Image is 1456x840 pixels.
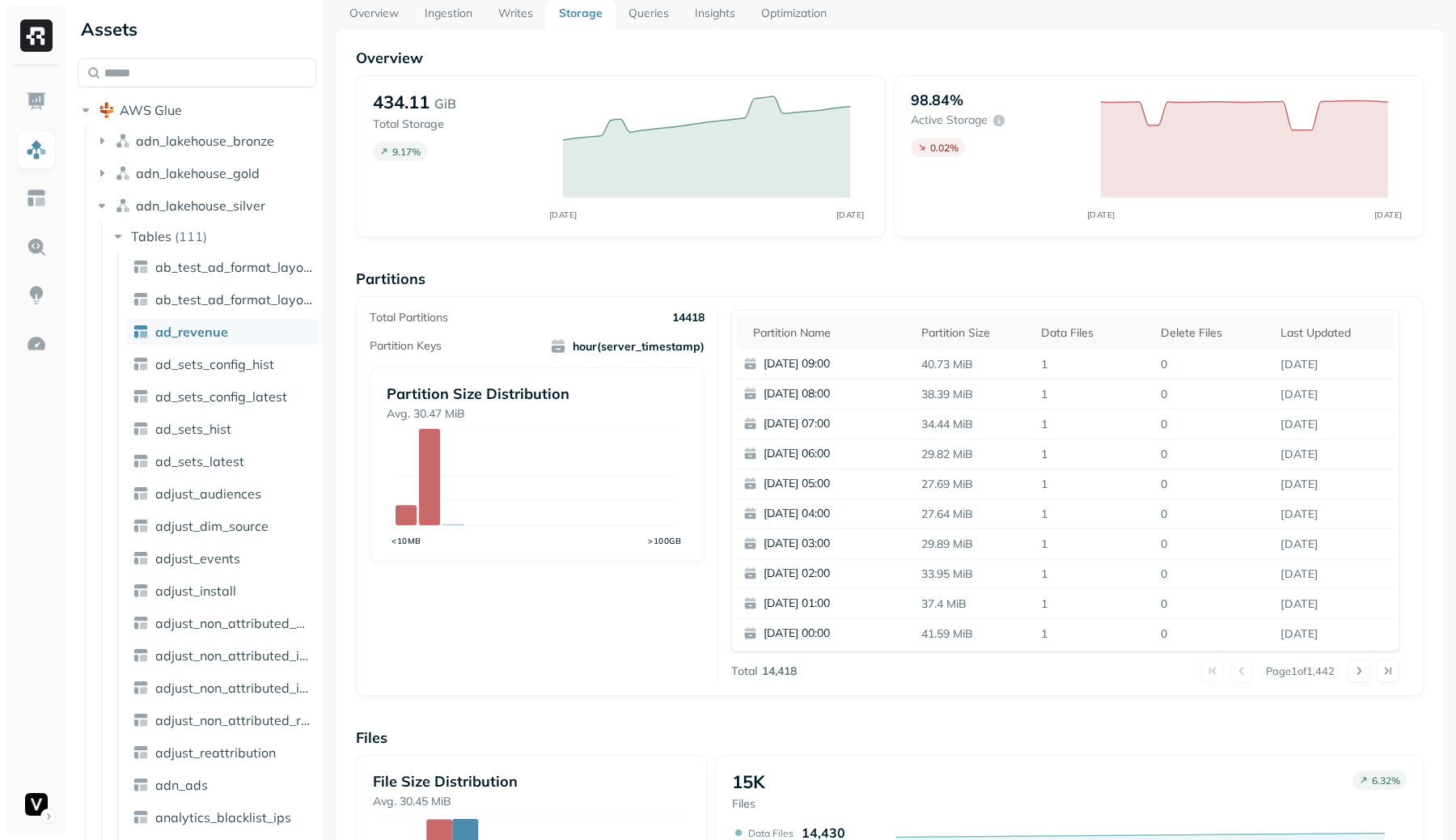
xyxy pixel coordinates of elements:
p: Aug 11, 2025 [1274,440,1394,469]
p: 0 [1154,530,1274,558]
button: [DATE] 07:00 [737,409,928,439]
tspan: >100GB [648,536,681,546]
p: 0 [1154,620,1274,648]
span: adn_lakehouse_gold [136,165,260,181]
a: adjust_non_attributed_iap [126,643,319,668]
span: adjust_non_attributed_iap [155,647,312,664]
span: hour(server_timestamp) [550,338,705,354]
img: table [133,615,149,631]
span: ad_sets_hist [155,421,231,437]
img: table [133,777,149,793]
img: root [99,102,115,118]
p: 0 [1154,410,1274,439]
img: Asset Explorer [26,188,47,209]
p: 0 [1154,440,1274,469]
p: [DATE] 02:00 [764,566,921,582]
tspan: <10MB [392,536,422,546]
img: Dashboard [26,91,47,112]
span: ad_sets_config_latest [155,388,287,405]
img: table [133,680,149,696]
img: table [133,583,149,599]
span: adjust_install [155,583,236,599]
p: Aug 11, 2025 [1274,410,1394,439]
p: 29.82 MiB [915,440,1035,469]
p: 34.44 MiB [915,410,1035,439]
p: 0 [1154,500,1274,528]
p: Total [731,664,757,679]
img: table [133,809,149,825]
p: Aug 11, 2025 [1274,470,1394,498]
p: 40.73 MiB [915,350,1035,379]
p: Page 1 of 1,442 [1266,664,1335,678]
a: ad_sets_hist [126,416,319,442]
p: [DATE] 09:00 [764,356,921,372]
button: [DATE] 02:00 [737,559,928,588]
p: 6.32 % [1372,774,1400,787]
p: 434.11 [373,91,430,113]
span: analytics_blacklist_ips [155,809,291,825]
a: adjust_reattribution [126,740,319,766]
p: 1 [1035,380,1154,409]
img: Ryft [20,19,53,52]
button: [DATE] 04:00 [737,499,928,528]
p: 27.64 MiB [915,500,1035,528]
div: Data Files [1041,325,1148,341]
span: adjust_reattribution [155,745,276,761]
p: 0 [1154,380,1274,409]
button: [DATE] 09:00 [737,350,928,379]
img: Query Explorer [26,236,47,257]
tspan: [DATE] [1373,210,1402,220]
img: table [133,324,149,340]
p: [DATE] 06:00 [764,446,921,462]
button: [DATE] 00:00 [737,619,928,648]
div: Last updated [1280,325,1387,341]
p: 1 [1035,470,1154,498]
a: adn_ads [126,772,319,798]
p: 0.02 % [930,142,959,154]
img: table [133,421,149,437]
p: Aug 11, 2025 [1274,590,1394,618]
a: adjust_non_attributed_ad_revenue [126,610,319,636]
span: adn_lakehouse_silver [136,197,265,214]
img: Optimization [26,333,47,354]
button: adn_lakehouse_silver [94,193,317,218]
a: ad_revenue [126,319,319,345]
button: [DATE] 06:00 [737,439,928,469]
p: [DATE] 01:00 [764,596,921,612]
div: Partition size [921,325,1028,341]
img: table [133,486,149,502]
p: Avg. 30.45 MiB [373,794,689,809]
button: [DATE] 03:00 [737,529,928,558]
a: ab_test_ad_format_layout_config_latest [126,286,319,312]
div: Assets [78,16,316,42]
img: table [133,291,149,308]
p: 1 [1035,590,1154,618]
img: table [133,550,149,566]
button: [DATE] 05:00 [737,469,928,498]
img: table [133,712,149,728]
p: [DATE] 08:00 [764,386,921,402]
p: [DATE] 07:00 [764,416,921,432]
a: ad_sets_config_latest [126,384,319,409]
button: Tables(111) [110,223,318,249]
a: adjust_events [126,545,319,571]
span: adjust_non_attributed_reattribution [155,712,312,728]
span: adn_ads [155,777,208,793]
p: 98.84% [911,91,963,109]
p: 0 [1154,590,1274,618]
span: adn_lakehouse_bronze [136,133,274,149]
button: adn_lakehouse_gold [94,160,317,186]
span: adjust_non_attributed_ad_revenue [155,615,312,631]
span: adjust_audiences [155,486,261,502]
span: ab_test_ad_format_layout_config_hist [155,259,312,275]
p: Overview [356,49,1424,67]
a: adjust_audiences [126,481,319,507]
p: [DATE] 03:00 [764,536,921,552]
button: adn_lakehouse_bronze [94,128,317,154]
span: adjust_dim_source [155,518,269,534]
p: Aug 11, 2025 [1274,350,1394,379]
p: GiB [434,94,456,113]
p: [DATE] 00:00 [764,626,921,642]
a: adjust_install [126,578,319,604]
p: 0 [1154,470,1274,498]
